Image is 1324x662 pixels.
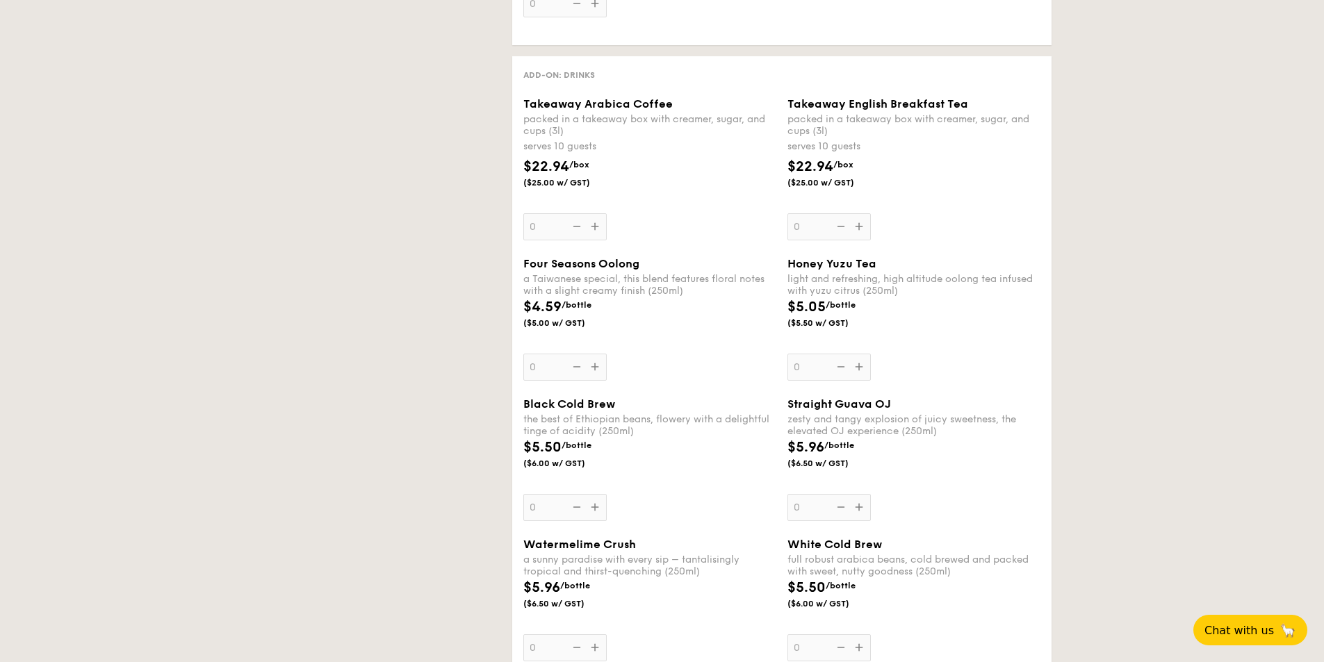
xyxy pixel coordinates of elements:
[787,413,1040,437] div: zesty and tangy explosion of juicy sweetness, the elevated OJ experience (250ml)
[787,598,882,609] span: ($6.00 w/ GST)
[523,140,776,154] div: serves 10 guests
[523,177,618,188] span: ($25.00 w/ GST)
[787,397,891,411] span: Straight Guava OJ
[523,579,560,596] span: $5.96
[523,598,618,609] span: ($6.50 w/ GST)
[787,257,876,270] span: Honey Yuzu Tea
[523,113,776,137] div: packed in a takeaway box with creamer, sugar, and cups (3l)
[824,440,854,450] span: /bottle
[1280,622,1296,638] span: 🦙
[1204,624,1274,637] span: Chat with us
[523,299,562,315] span: $4.59
[523,317,618,329] span: ($5.00 w/ GST)
[787,97,968,110] span: Takeaway English Breakfast Tea
[826,581,856,590] span: /bottle
[523,273,776,297] div: a Taiwanese special, this blend features floral notes with a slight creamy finish (250ml)
[569,160,589,169] span: /box
[523,158,569,175] span: $22.94
[787,439,824,456] span: $5.96
[787,458,882,469] span: ($6.50 w/ GST)
[787,273,1040,297] div: light and refreshing, high altitude oolong tea infused with yuzu citrus (250ml)
[787,113,1040,137] div: packed in a takeaway box with creamer, sugar, and cups (3l)
[562,300,591,310] span: /bottle
[787,554,1040,577] div: full robust arabica beans, cold brewed and packed with sweet, nutty goodness (250ml)
[560,581,590,590] span: /bottle
[523,97,673,110] span: Takeaway Arabica Coffee
[787,299,826,315] span: $5.05
[1193,615,1307,645] button: Chat with us🦙
[523,439,562,456] span: $5.50
[787,158,833,175] span: $22.94
[523,70,595,80] span: Add-on: Drinks
[523,257,639,270] span: Four Seasons Oolong
[523,538,636,551] span: Watermelime Crush
[787,140,1040,154] div: serves 10 guests
[826,300,856,310] span: /bottle
[523,458,618,469] span: ($6.00 w/ GST)
[523,397,615,411] span: Black Cold Brew
[833,160,853,169] span: /box
[787,538,882,551] span: White Cold Brew
[523,554,776,577] div: a sunny paradise with every sip – tantalisingly tropical and thirst-quenching (250ml)
[787,317,882,329] span: ($5.50 w/ GST)
[523,413,776,437] div: the best of Ethiopian beans, flowery with a delightful tinge of acidity (250ml)
[562,440,591,450] span: /bottle
[787,579,826,596] span: $5.50
[787,177,882,188] span: ($25.00 w/ GST)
